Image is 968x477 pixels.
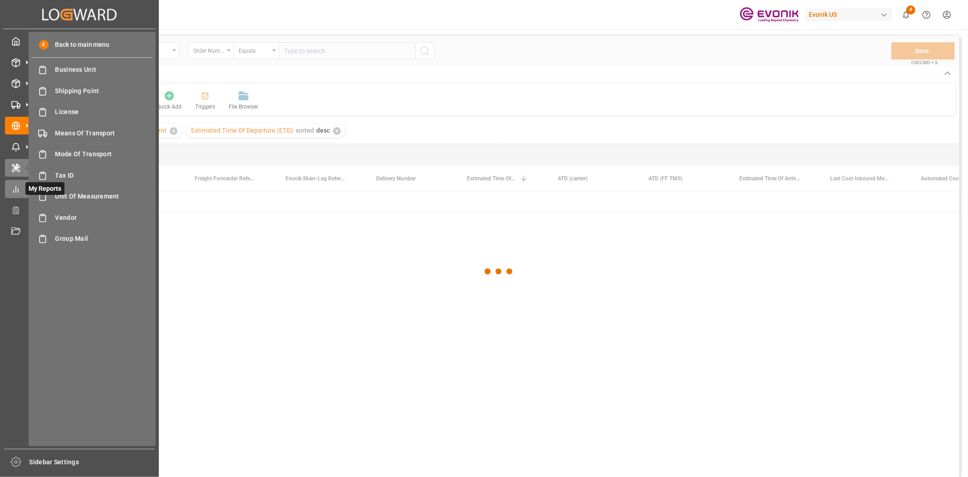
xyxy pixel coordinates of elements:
[5,180,154,198] a: My ReportsMy Reports
[55,171,153,180] span: Tax ID
[32,209,152,226] a: Vendor
[55,107,153,117] span: License
[32,82,152,99] a: Shipping Point
[32,188,152,205] a: Unit Of Measurement
[906,5,915,15] span: 8
[55,86,153,96] span: Shipping Point
[55,149,153,159] span: Mode Of Transport
[55,65,153,75] span: Business Unit
[805,8,892,21] div: Evonik US
[49,40,110,50] span: Back to main menu
[32,124,152,142] a: Means Of Transport
[5,222,154,240] a: Document Management
[55,213,153,223] span: Vendor
[55,129,153,138] span: Means Of Transport
[29,457,155,467] span: Sidebar Settings
[55,234,153,243] span: Group Mail
[5,32,154,50] a: My Cockpit
[32,230,152,248] a: Group Mail
[55,192,153,201] span: Unit Of Measurement
[805,6,896,23] button: Evonik US
[25,182,64,195] span: My Reports
[740,7,799,23] img: Evonik-brand-mark-Deep-Purple-RGB.jpeg_1700498283.jpeg
[5,201,154,219] a: Transport Planner
[896,5,916,25] button: show 8 new notifications
[32,145,152,163] a: Mode Of Transport
[32,103,152,121] a: License
[32,166,152,184] a: Tax ID
[32,61,152,79] a: Business Unit
[916,5,937,25] button: Help Center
